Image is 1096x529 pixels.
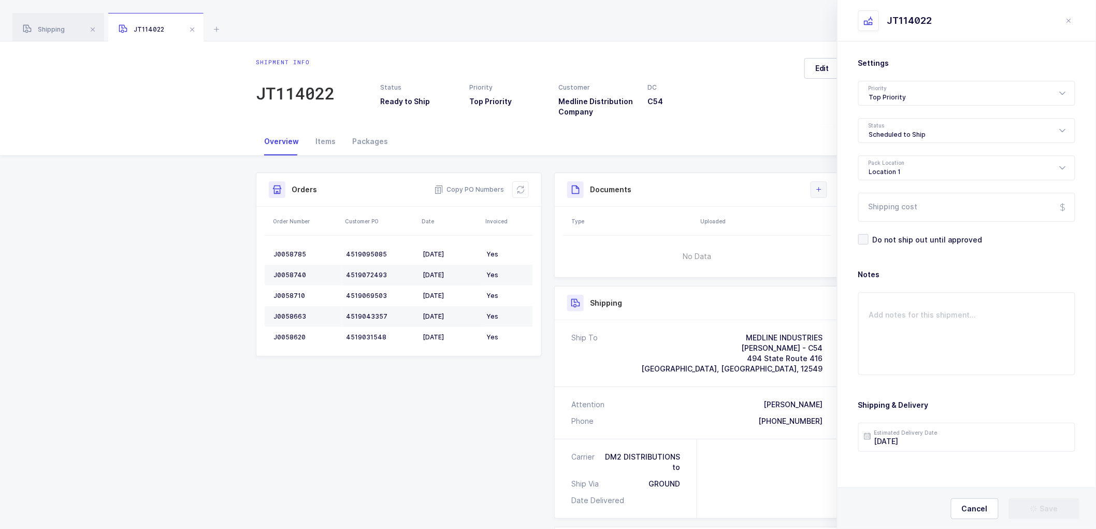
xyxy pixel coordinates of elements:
div: DC [648,83,725,92]
span: Yes [486,250,498,258]
div: [DATE] [423,312,478,321]
span: Yes [486,333,498,341]
div: 4519072493 [346,271,414,279]
div: 4519043357 [346,312,414,321]
div: J0058710 [273,292,338,300]
div: DM2 DISTRIBUTIONS to [599,452,680,473]
span: Shipping [23,25,65,33]
div: Customer [559,83,636,92]
div: J0058740 [273,271,338,279]
div: 494 State Route 416 [641,353,823,364]
div: J0058620 [273,333,338,341]
div: Packages [344,127,396,155]
div: Order Number [273,217,339,225]
div: 4519069503 [346,292,414,300]
div: [PERSON_NAME] - C54 [641,343,823,353]
div: Uploaded [700,217,828,225]
div: [PERSON_NAME] [763,399,823,410]
h3: Ready to Ship [380,96,457,107]
span: Yes [486,271,498,279]
span: [GEOGRAPHIC_DATA], [GEOGRAPHIC_DATA], 12549 [641,364,823,373]
h3: Medline Distribution Company [559,96,636,117]
div: Invoiced [485,217,530,225]
div: [PHONE_NUMBER] [758,416,823,426]
div: MEDLINE INDUSTRIES [641,333,823,343]
span: Yes [486,292,498,299]
h3: Orders [292,184,317,195]
div: J0058785 [273,250,338,259]
div: Date [422,217,479,225]
div: JT114022 [887,15,932,27]
div: Attention [571,399,604,410]
div: [DATE] [423,292,478,300]
button: close drawer [1063,15,1075,27]
span: Do not ship out until approved [869,235,983,245]
span: No Data [630,241,765,272]
div: Carrier [571,452,599,473]
div: Ship Via [571,479,603,489]
div: [DATE] [423,250,478,259]
div: [DATE] [423,333,478,341]
div: Overview [256,127,307,155]
h3: Documents [590,184,631,195]
span: Yes [486,312,498,320]
div: Priority [469,83,546,92]
span: Cancel [962,504,988,514]
button: Copy PO Numbers [434,184,504,195]
button: Cancel [951,498,999,519]
div: J0058663 [273,312,338,321]
h3: Top Priority [469,96,546,107]
h3: C54 [648,96,725,107]
div: [DATE] [423,271,478,279]
div: Phone [571,416,594,426]
h3: Shipping & Delivery [858,400,1075,410]
div: GROUND [648,479,680,489]
div: Items [307,127,344,155]
div: 4519031548 [346,333,414,341]
h3: Settings [858,58,1075,68]
div: Status [380,83,457,92]
div: Ship To [571,333,598,374]
h3: Shipping [590,298,622,308]
div: Shipment info [256,58,335,66]
span: Edit [815,63,829,74]
div: Customer PO [345,217,415,225]
div: Date Delivered [571,495,628,506]
input: Shipping cost [858,193,1075,222]
div: 4519095085 [346,250,414,259]
span: JT114022 [119,25,164,33]
h3: Notes [858,269,1075,280]
div: Type [571,217,694,225]
button: Edit [804,58,840,79]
